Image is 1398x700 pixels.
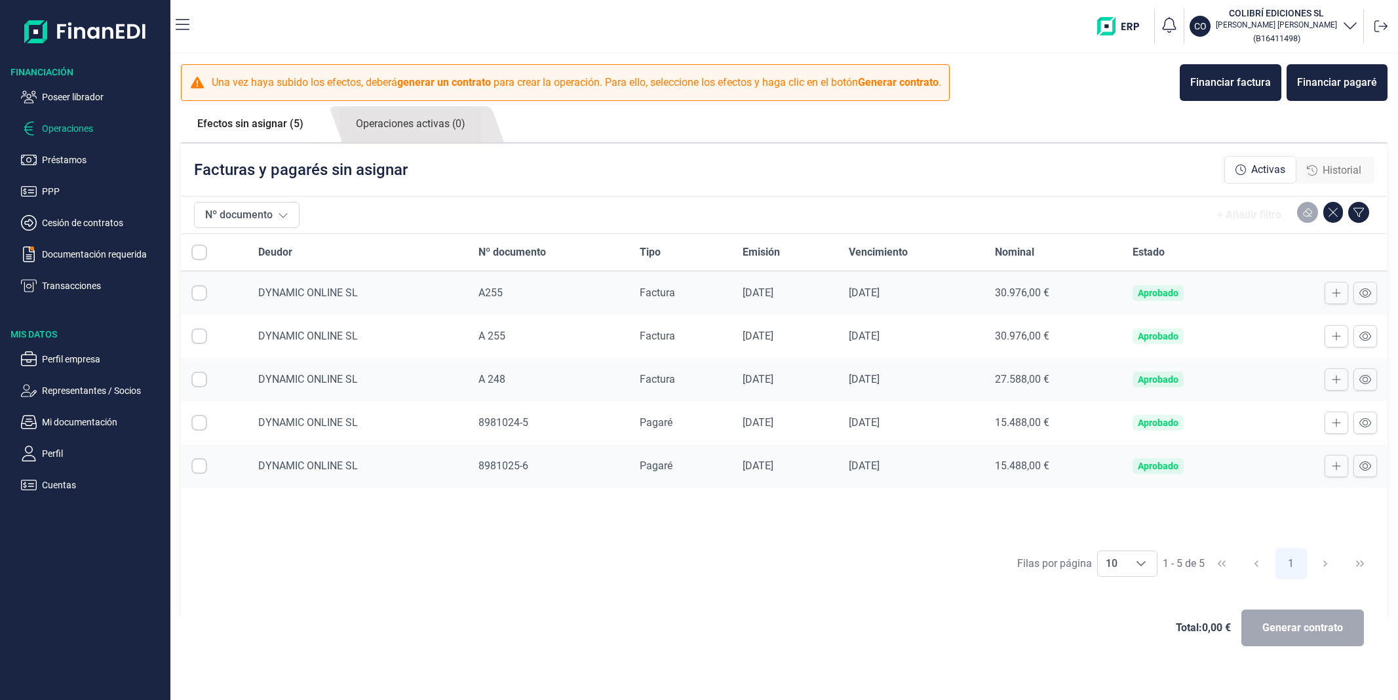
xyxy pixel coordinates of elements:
div: Aprobado [1138,331,1178,341]
div: [DATE] [743,416,828,429]
button: Financiar pagaré [1287,64,1388,101]
span: Deudor [258,244,292,260]
span: Factura [640,330,675,342]
span: Emisión [743,244,780,260]
button: Cuentas [21,477,165,493]
span: Historial [1323,163,1361,178]
div: [DATE] [743,330,828,343]
div: [DATE] [743,459,828,473]
div: Aprobado [1138,418,1178,428]
span: DYNAMIC ONLINE SL [258,373,358,385]
button: PPP [21,184,165,199]
button: Last Page [1344,548,1376,579]
div: [DATE] [849,373,974,386]
div: Aprobado [1138,374,1178,385]
div: 15.488,00 € [995,416,1112,429]
button: Financiar factura [1180,64,1281,101]
div: Activas [1224,156,1296,184]
span: Factura [640,286,675,299]
button: Préstamos [21,152,165,168]
div: All items unselected [191,244,207,260]
button: Representantes / Socios [21,383,165,399]
div: Row Selected null [191,415,207,431]
div: Aprobado [1138,461,1178,471]
button: Mi documentación [21,414,165,430]
h3: COLIBRÍ EDICIONES SL [1216,7,1337,20]
span: Nº documento [478,244,546,260]
p: Documentación requerida [42,246,165,262]
span: Factura [640,373,675,385]
div: 30.976,00 € [995,286,1112,300]
button: Previous Page [1241,548,1272,579]
img: Logo de aplicación [24,10,147,52]
button: Cesión de contratos [21,215,165,231]
div: [DATE] [849,416,974,429]
p: Préstamos [42,152,165,168]
span: 8981025-6 [478,459,528,472]
div: [DATE] [849,286,974,300]
div: Row Selected null [191,285,207,301]
button: Nº documento [194,202,300,228]
div: Aprobado [1138,288,1178,298]
span: Total: 0,00 € [1176,620,1231,636]
div: Row Selected null [191,328,207,344]
span: Tipo [640,244,661,260]
p: Una vez haya subido los efectos, deberá para crear la operación. Para ello, seleccione los efecto... [212,75,941,90]
div: Financiar factura [1190,75,1271,90]
button: Perfil empresa [21,351,165,367]
p: Representantes / Socios [42,383,165,399]
span: A 255 [478,330,505,342]
button: Page 1 [1275,548,1307,579]
button: Next Page [1310,548,1341,579]
span: DYNAMIC ONLINE SL [258,286,358,299]
p: Poseer librador [42,89,165,105]
span: 8981024-5 [478,416,528,429]
div: 15.488,00 € [995,459,1112,473]
span: A 248 [478,373,505,385]
div: Historial [1296,157,1372,184]
span: Pagaré [640,416,672,429]
button: First Page [1206,548,1237,579]
p: Operaciones [42,121,165,136]
div: [DATE] [743,373,828,386]
p: Mi documentación [42,414,165,430]
span: Estado [1133,244,1165,260]
button: Transacciones [21,278,165,294]
p: Cesión de contratos [42,215,165,231]
div: [DATE] [743,286,828,300]
button: COCOLIBRÍ EDICIONES SL[PERSON_NAME] [PERSON_NAME](B16411498) [1190,7,1358,46]
span: Vencimiento [849,244,908,260]
span: DYNAMIC ONLINE SL [258,416,358,429]
div: Financiar pagaré [1297,75,1377,90]
button: Operaciones [21,121,165,136]
span: Pagaré [640,459,672,472]
p: Cuentas [42,477,165,493]
a: Operaciones activas (0) [340,106,482,142]
p: Transacciones [42,278,165,294]
p: Perfil [42,446,165,461]
p: Facturas y pagarés sin asignar [194,159,408,180]
span: 1 - 5 de 5 [1163,558,1205,569]
p: PPP [42,184,165,199]
div: Choose [1125,551,1157,576]
button: Documentación requerida [21,246,165,262]
button: Poseer librador [21,89,165,105]
p: Perfil empresa [42,351,165,367]
span: Nominal [995,244,1034,260]
div: Row Selected null [191,458,207,474]
p: [PERSON_NAME] [PERSON_NAME] [1216,20,1337,30]
span: Activas [1251,162,1285,178]
button: Perfil [21,446,165,461]
a: Efectos sin asignar (5) [181,106,320,142]
div: [DATE] [849,330,974,343]
span: DYNAMIC ONLINE SL [258,459,358,472]
b: Generar contrato [858,76,939,88]
small: Copiar cif [1253,33,1300,43]
p: CO [1194,20,1207,33]
div: [DATE] [849,459,974,473]
span: A255 [478,286,503,299]
img: erp [1097,17,1149,35]
span: 10 [1098,551,1125,576]
span: DYNAMIC ONLINE SL [258,330,358,342]
div: Filas por página [1017,556,1092,572]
